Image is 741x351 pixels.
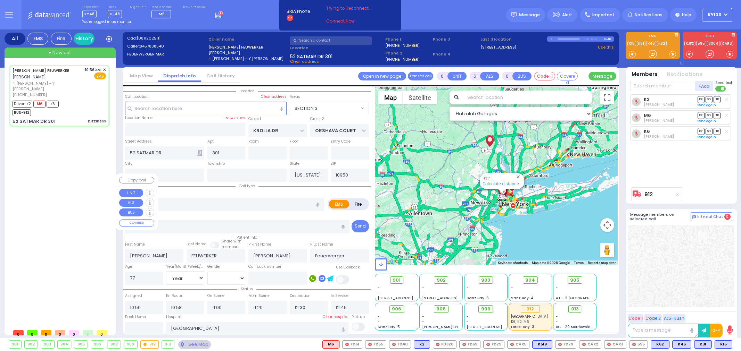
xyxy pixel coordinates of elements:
label: Township [207,161,225,166]
span: SECTION 3 [290,102,369,115]
span: Ky100 [708,12,722,18]
span: Alert [562,12,572,18]
button: Covered [557,72,578,80]
label: Areas [290,94,300,100]
label: First Name [125,242,145,247]
span: Notifications [635,12,662,18]
label: Dispatcher [82,5,100,9]
a: 595 [696,41,706,46]
label: EMS [329,200,349,208]
span: DR [698,112,705,119]
span: 0 [69,330,79,335]
a: Map View [125,72,158,79]
button: Close [515,173,521,180]
a: Connect Now [326,18,381,24]
label: State [290,161,299,166]
img: red-radio-icon.svg [436,343,439,346]
label: Save as POI [225,116,245,121]
label: EMS [626,34,680,39]
div: 901 [9,341,21,348]
button: Members [632,70,658,78]
span: ✕ [103,67,106,73]
span: 913 [571,306,579,313]
a: K46 [646,41,656,46]
span: Lenox Hill Hospital [511,314,548,319]
span: - [467,314,469,319]
span: - [556,319,558,324]
label: ZIP [331,161,336,166]
button: Code 1 [628,314,643,323]
span: 905 [570,277,579,284]
a: K62 [657,41,667,46]
div: 908 [107,341,121,348]
span: Phone 2 [385,50,430,56]
button: Internal Chat 0 [691,212,732,221]
label: Assigned [125,293,142,299]
button: +Add [695,81,713,91]
img: red-radio-icon.svg [607,343,611,346]
label: [PERSON_NAME] FEUWERKER [208,44,288,50]
div: FD61 [342,340,362,349]
label: ר' [PERSON_NAME] - ר' [PERSON_NAME] [208,56,288,62]
span: - [422,290,424,296]
span: [0811202511] [137,35,160,41]
span: - [467,285,469,290]
img: Logo [27,10,74,19]
span: - [556,285,558,290]
span: [STREET_ADDRESS][PERSON_NAME] [467,324,532,329]
div: K2 [414,340,430,349]
button: ALS [480,72,499,80]
div: K-48 [604,36,614,42]
div: CAR5 [507,340,529,349]
label: Gender [207,264,221,269]
span: Forest Bay-3 [511,324,534,329]
span: BRIA Phone [287,8,310,15]
button: Transfer call [408,72,433,80]
a: Calculate distance [483,181,519,186]
label: En Route [166,293,182,299]
span: TR [714,96,721,103]
span: Message [519,11,540,18]
div: 595 [629,340,648,349]
button: Toggle fullscreen view [600,91,614,104]
a: Use this [598,44,614,50]
span: Important [592,12,615,18]
div: Dizziness [88,119,106,124]
span: - [511,285,513,290]
a: K2 [644,97,650,102]
button: Notifications [667,70,702,78]
label: [PHONE_NUMBER] [385,43,420,48]
span: Shloma Zwibel [644,118,674,123]
span: SECTION 3 [290,102,359,114]
a: [PERSON_NAME] FEUWERKER [13,68,69,73]
label: Cross 1 [248,116,261,122]
a: History [74,33,94,45]
label: [PHONE_NUMBER] [385,57,420,62]
label: Last 3 location [480,36,547,42]
div: 902 [25,341,38,348]
input: Search hospital [166,322,348,335]
span: 0 [55,330,65,335]
label: [PERSON_NAME] [208,50,288,56]
button: ALS [119,199,143,207]
label: Call Location [125,94,149,100]
span: Send text [715,80,732,85]
div: K15 [715,340,732,349]
button: BUS [119,208,143,217]
div: K62 [651,340,669,349]
label: Floor [290,139,298,144]
span: Trying to Reconnect... [326,5,381,11]
a: Send again [698,103,716,107]
span: ר' [PERSON_NAME] - ר' [PERSON_NAME] [13,80,82,92]
span: BUS-912 [13,109,31,116]
a: 912 [644,192,653,197]
button: UNIT [447,72,467,80]
img: red-radio-icon.svg [368,343,372,346]
div: BLS [715,340,732,349]
div: FD40 [389,340,411,349]
input: Search member [630,81,695,91]
img: red-radio-icon.svg [558,343,562,346]
span: 1 [83,330,93,335]
div: CAR3 [604,340,626,349]
span: 0 [724,214,731,220]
